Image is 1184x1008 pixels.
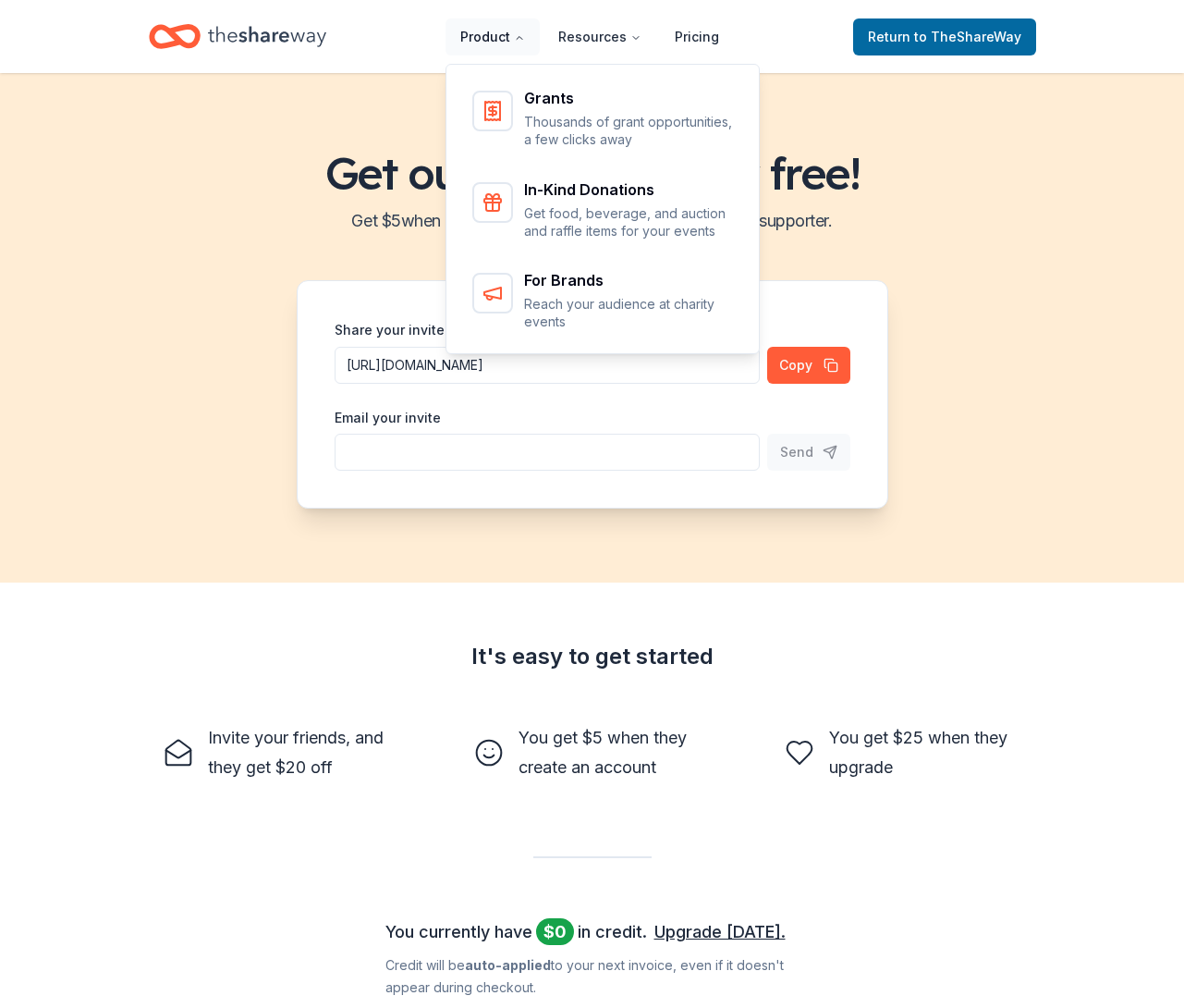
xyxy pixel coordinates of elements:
label: Share your invite link [335,321,471,339]
button: Copy [767,347,850,384]
a: Home [149,15,326,58]
a: In-Kind DonationsGet food, beverage, and auction and raffle items for your events [461,171,746,252]
h2: Get $ 5 when a friend signs up, $ 25 when they become a supporter. [22,206,1162,236]
label: Email your invite [335,409,441,427]
div: For Brands [524,273,735,288]
div: Grants [524,91,735,105]
p: Reach your audience at charity events [524,295,735,331]
div: It's easy to get started [149,642,1036,671]
span: $ 0 [536,918,574,945]
div: Credit will be to your next invoice, even if it doesn ' t appear during checkout. [385,954,800,999]
div: You get $25 when they upgrade [829,723,1021,782]
p: Thousands of grant opportunities, a few clicks away [524,113,735,149]
button: Resources [543,18,656,55]
p: Get food, beverage, and auction and raffle items for your events [524,204,735,240]
b: auto-applied [465,957,551,973]
nav: Main [446,15,734,58]
a: Returnto TheShareWay [853,18,1036,55]
span: to TheShareWay [914,29,1021,44]
button: Product [446,18,540,55]
span: Return [868,26,1021,48]
div: You get $5 when they create an account [519,723,711,782]
a: Upgrade [DATE]. [654,917,786,947]
a: For BrandsReach your audience at charity events [461,262,746,342]
a: GrantsThousands of grant opportunities, a few clicks away [461,80,746,160]
div: Product [446,65,761,357]
div: In-Kind Donations [524,182,735,197]
div: Invite your friends, and they get $20 off [208,723,400,782]
div: You currently have in credit. [385,917,800,947]
a: Pricing [660,18,734,55]
h1: Get our paid plans for free! [22,147,1162,199]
